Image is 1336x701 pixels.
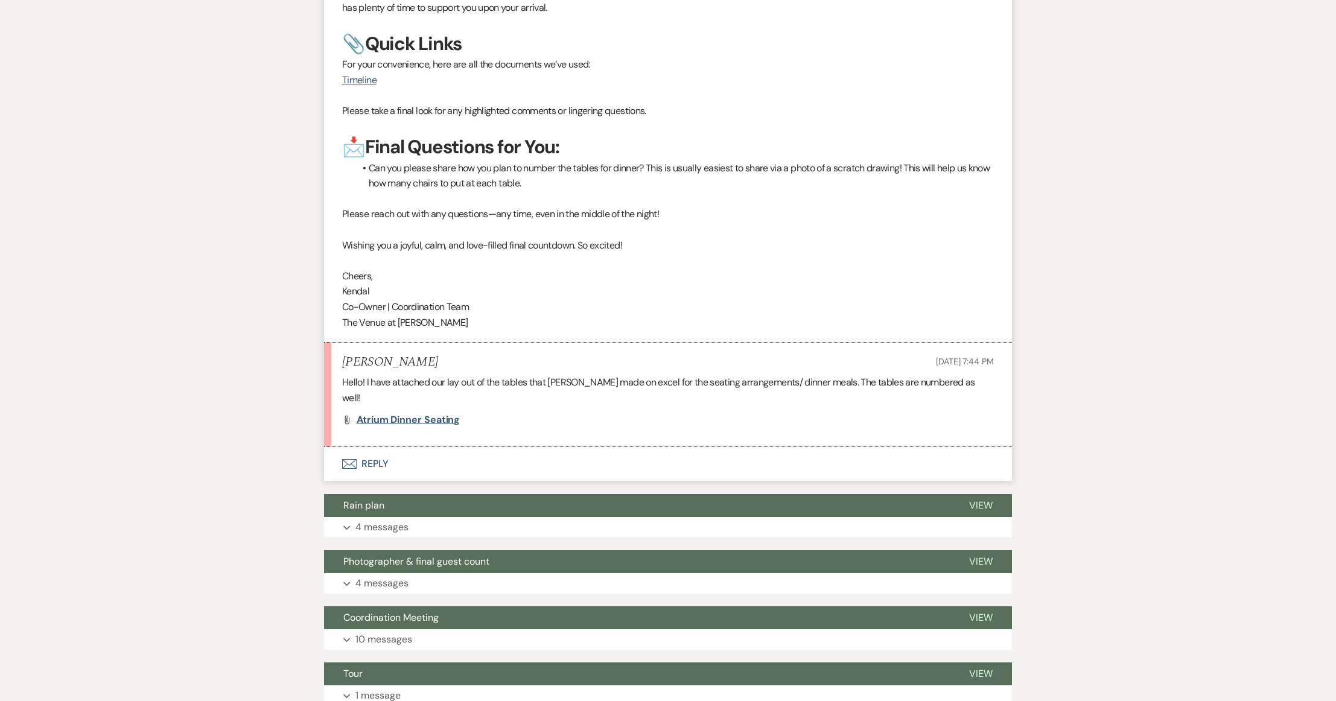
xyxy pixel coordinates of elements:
span: 📎 [342,31,365,56]
p: 4 messages [355,576,409,591]
span: Photographer & final guest count [343,555,489,568]
h5: [PERSON_NAME] [342,355,438,370]
p: Cheers, [342,268,994,284]
p: 4 messages [355,519,409,535]
span: View [969,611,993,624]
button: View [950,550,1012,573]
li: Can you please share how you plan to number the tables for dinner? This is usually easiest to sha... [354,160,994,191]
p: Please reach out with any questions—any time, even in the middle of the night! [342,206,994,222]
button: Rain plan [324,494,950,517]
button: View [950,494,1012,517]
span: Atrium dinner seating [357,413,460,426]
button: Tour [324,662,950,685]
p: The Venue at [PERSON_NAME] [342,315,994,331]
button: Coordination Meeting [324,606,950,629]
a: Timeline [342,74,377,86]
span: Coordination Meeting [343,611,439,624]
button: 10 messages [324,629,1012,650]
strong: Final Questions for You: [365,135,559,159]
button: Reply [324,447,1012,481]
p: Wishing you a joyful, calm, and love-filled final countdown. So excited! [342,238,994,253]
button: 4 messages [324,573,1012,594]
p: Hello! I have attached our lay out of the tables that [PERSON_NAME] made on excel for the seating... [342,375,994,405]
span: 📩 [342,135,365,159]
p: For your convenience, here are all the documents we’ve used: [342,57,994,72]
button: 4 messages [324,517,1012,538]
span: View [969,667,993,680]
a: Atrium dinner seating [357,415,460,425]
span: Rain plan [343,499,384,512]
p: Please take a final look for any highlighted comments or lingering questions. [342,103,994,119]
span: [DATE] 7:44 PM [936,356,994,367]
p: Co-Owner | Coordination Team [342,299,994,315]
span: View [969,555,993,568]
strong: Quick Links [365,31,462,56]
button: Photographer & final guest count [324,550,950,573]
button: View [950,606,1012,629]
p: Kendal [342,284,994,299]
span: View [969,499,993,512]
button: View [950,662,1012,685]
p: 10 messages [355,632,412,647]
span: Tour [343,667,363,680]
